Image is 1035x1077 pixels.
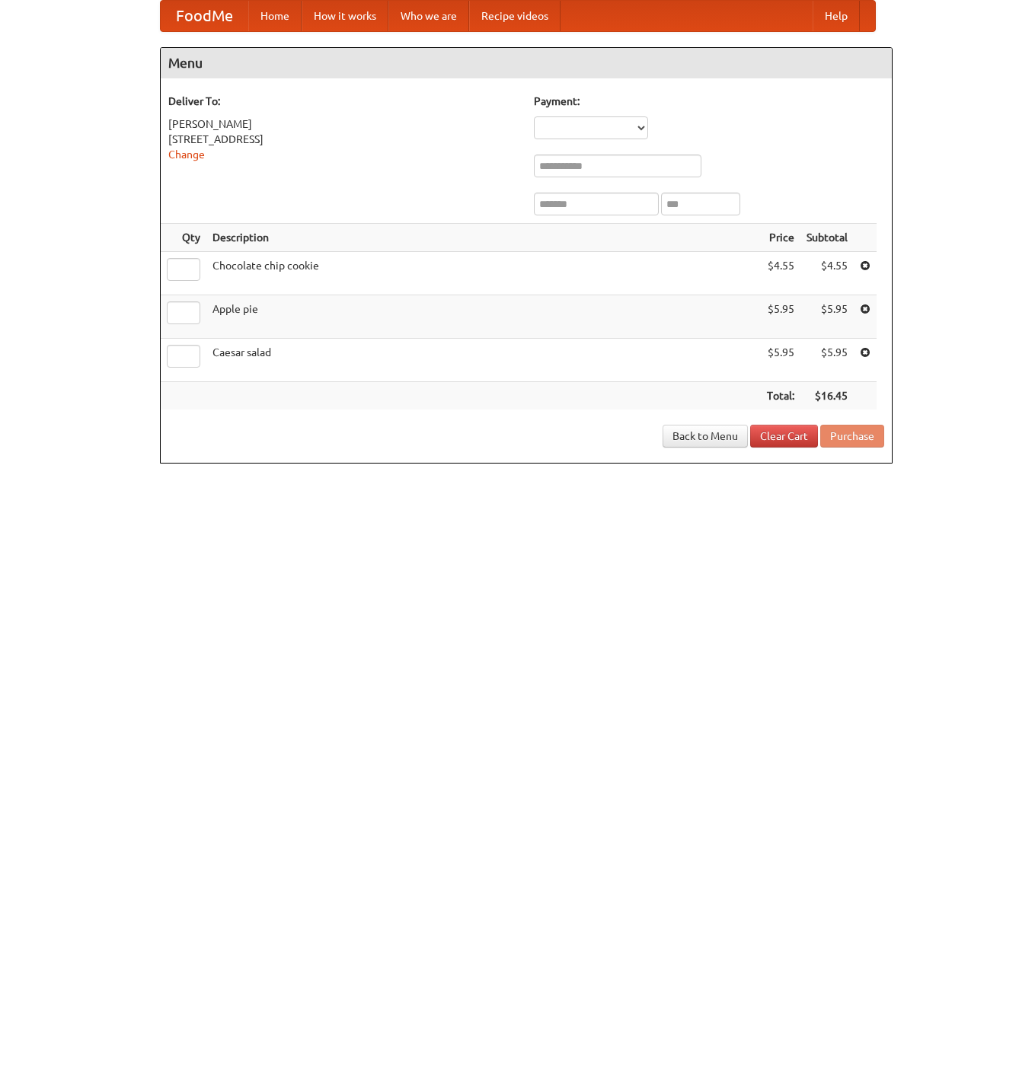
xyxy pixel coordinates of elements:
[469,1,561,31] a: Recipe videos
[161,1,248,31] a: FoodMe
[388,1,469,31] a: Who we are
[820,425,884,448] button: Purchase
[168,94,519,109] h5: Deliver To:
[534,94,884,109] h5: Payment:
[761,295,800,339] td: $5.95
[761,382,800,410] th: Total:
[800,382,854,410] th: $16.45
[750,425,818,448] a: Clear Cart
[761,252,800,295] td: $4.55
[248,1,302,31] a: Home
[761,224,800,252] th: Price
[206,224,761,252] th: Description
[800,339,854,382] td: $5.95
[302,1,388,31] a: How it works
[800,224,854,252] th: Subtotal
[168,116,519,132] div: [PERSON_NAME]
[800,252,854,295] td: $4.55
[161,48,892,78] h4: Menu
[813,1,860,31] a: Help
[663,425,748,448] a: Back to Menu
[168,132,519,147] div: [STREET_ADDRESS]
[206,252,761,295] td: Chocolate chip cookie
[168,148,205,161] a: Change
[161,224,206,252] th: Qty
[761,339,800,382] td: $5.95
[206,295,761,339] td: Apple pie
[206,339,761,382] td: Caesar salad
[800,295,854,339] td: $5.95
